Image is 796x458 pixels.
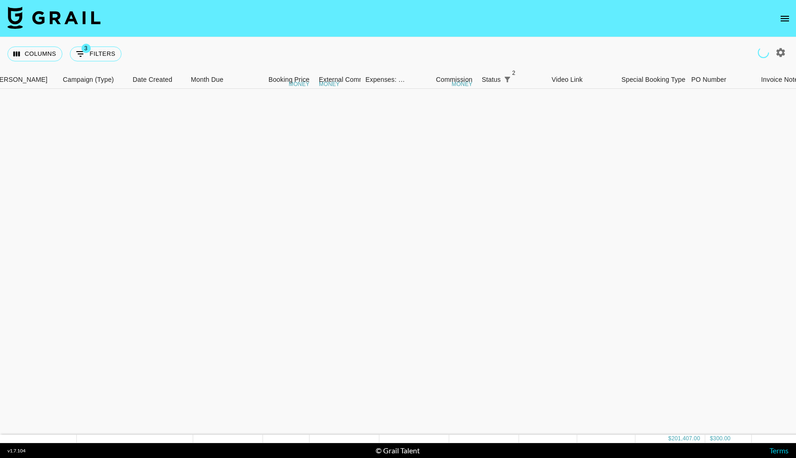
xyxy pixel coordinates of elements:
[128,71,186,89] div: Date Created
[365,71,405,89] div: Expenses: Remove Commission?
[81,44,91,53] span: 3
[713,435,731,443] div: 300.00
[191,71,223,89] div: Month Due
[501,73,514,86] button: Show filters
[70,46,121,61] button: Show filters
[691,71,726,89] div: PO Number
[436,71,472,89] div: Commission
[776,9,794,28] button: open drawer
[668,435,672,443] div: $
[133,71,172,89] div: Date Created
[547,71,617,89] div: Video Link
[289,81,310,87] div: money
[186,71,244,89] div: Month Due
[477,71,547,89] div: Status
[514,73,527,86] button: Sort
[269,71,310,89] div: Booking Price
[671,435,700,443] div: 201,407.00
[7,46,62,61] button: Select columns
[376,446,420,455] div: © Grail Talent
[509,68,519,78] span: 2
[710,435,713,443] div: $
[501,73,514,86] div: 2 active filters
[621,71,685,89] div: Special Booking Type
[617,71,687,89] div: Special Booking Type
[769,446,789,455] a: Terms
[452,81,472,87] div: money
[758,47,769,58] span: Refreshing users, clients, campaigns...
[361,71,407,89] div: Expenses: Remove Commission?
[482,71,501,89] div: Status
[58,71,128,89] div: Campaign (Type)
[552,71,583,89] div: Video Link
[63,71,114,89] div: Campaign (Type)
[319,81,340,87] div: money
[7,7,101,29] img: Grail Talent
[7,448,26,454] div: v 1.7.104
[687,71,756,89] div: PO Number
[319,71,382,89] div: External Commission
